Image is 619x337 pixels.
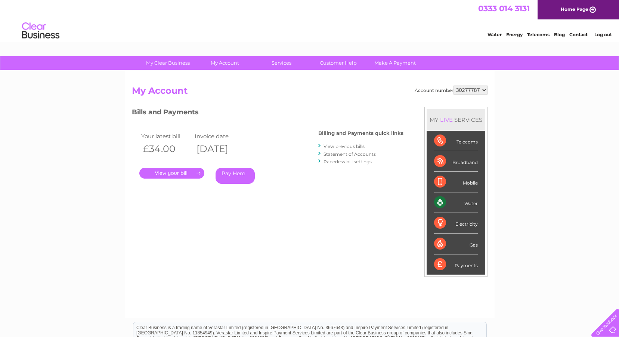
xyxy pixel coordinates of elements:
[307,56,369,70] a: Customer Help
[434,131,478,151] div: Telecoms
[194,56,256,70] a: My Account
[488,32,502,37] a: Water
[434,254,478,275] div: Payments
[324,159,372,164] a: Paperless bill settings
[133,4,486,36] div: Clear Business is a trading name of Verastar Limited (registered in [GEOGRAPHIC_DATA] No. 3667643...
[506,32,523,37] a: Energy
[216,168,255,184] a: Pay Here
[139,168,204,179] a: .
[415,86,488,95] div: Account number
[434,234,478,254] div: Gas
[364,56,426,70] a: Make A Payment
[527,32,550,37] a: Telecoms
[132,86,488,100] h2: My Account
[193,131,247,141] td: Invoice date
[478,4,530,13] a: 0333 014 3131
[594,32,612,37] a: Log out
[137,56,199,70] a: My Clear Business
[434,151,478,172] div: Broadband
[439,116,454,123] div: LIVE
[139,131,193,141] td: Your latest bill
[569,32,588,37] a: Contact
[318,130,403,136] h4: Billing and Payments quick links
[251,56,312,70] a: Services
[554,32,565,37] a: Blog
[22,19,60,42] img: logo.png
[139,141,193,157] th: £34.00
[434,213,478,234] div: Electricity
[427,109,485,130] div: MY SERVICES
[324,143,365,149] a: View previous bills
[132,107,403,120] h3: Bills and Payments
[193,141,247,157] th: [DATE]
[434,192,478,213] div: Water
[434,172,478,192] div: Mobile
[324,151,376,157] a: Statement of Accounts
